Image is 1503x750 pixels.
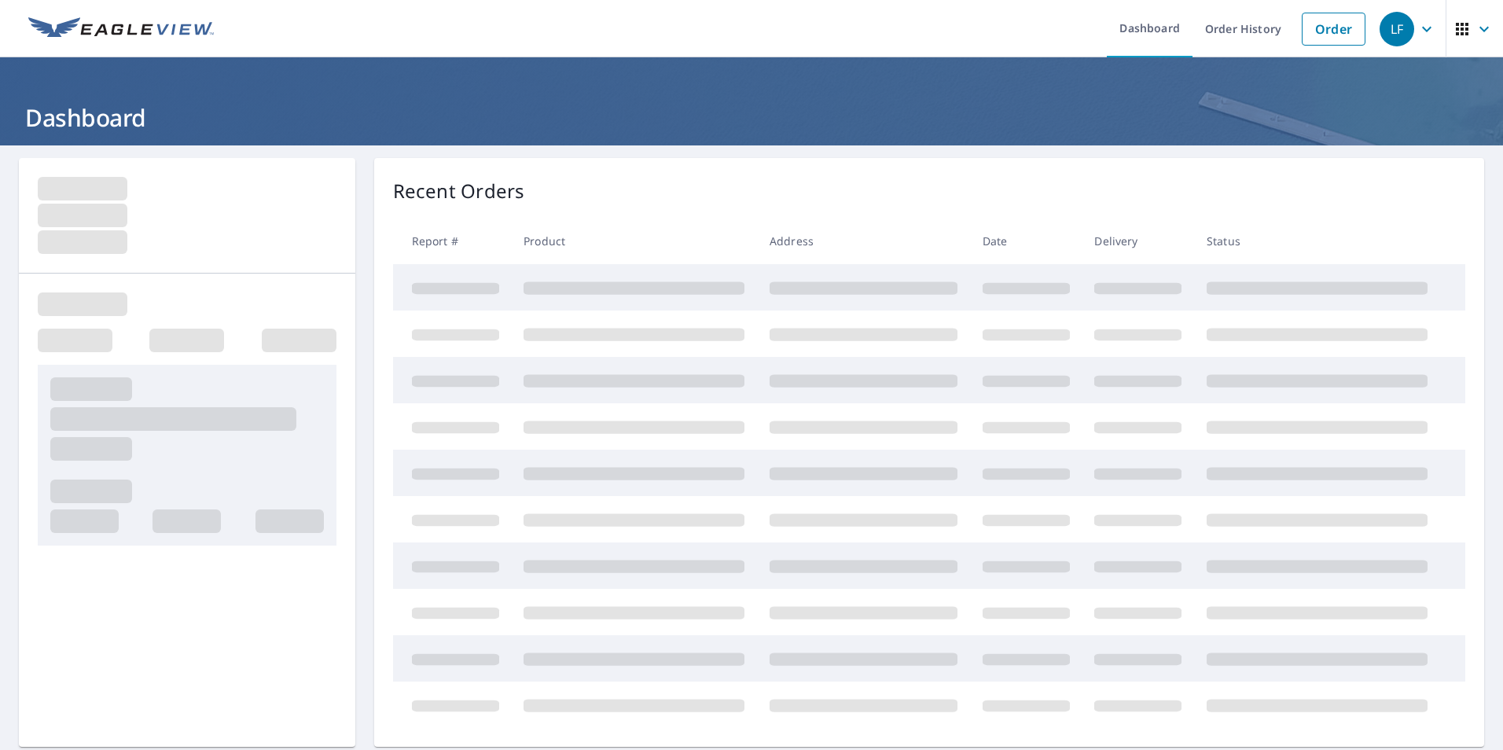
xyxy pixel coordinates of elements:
th: Address [757,218,970,264]
th: Report # [393,218,512,264]
p: Recent Orders [393,177,525,205]
div: LF [1380,12,1414,46]
img: EV Logo [28,17,214,41]
a: Order [1302,13,1365,46]
th: Delivery [1082,218,1194,264]
th: Date [970,218,1082,264]
th: Status [1194,218,1440,264]
th: Product [511,218,757,264]
h1: Dashboard [19,101,1484,134]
